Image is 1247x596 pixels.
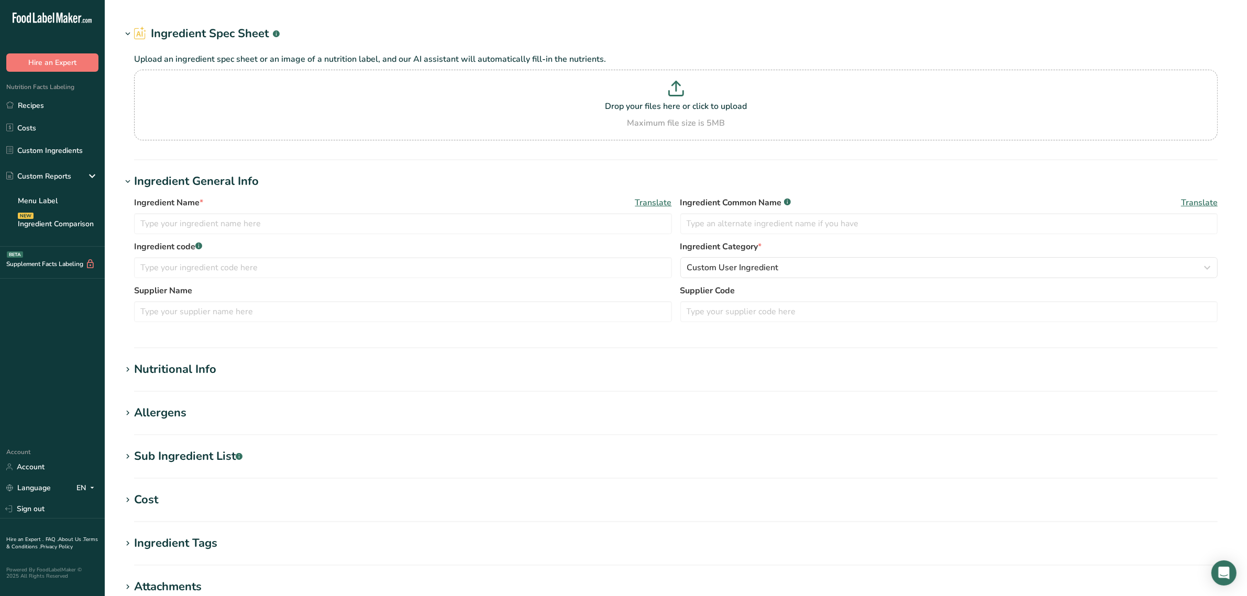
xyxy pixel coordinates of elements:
span: Ingredient Common Name [680,196,791,209]
h2: Ingredient Spec Sheet [134,25,280,42]
label: Supplier Code [680,284,1218,297]
div: EN [76,482,98,494]
span: Custom User Ingredient [687,261,779,274]
p: Upload an ingredient spec sheet or an image of a nutrition label, and our AI assistant will autom... [134,53,1218,65]
p: Drop your files here or click to upload [137,100,1215,113]
a: About Us . [58,536,83,543]
div: Attachments [134,578,202,595]
input: Type your supplier name here [134,301,672,322]
div: NEW [18,213,34,219]
label: Supplier Name [134,284,672,297]
div: Maximum file size is 5MB [137,117,1215,129]
button: Hire an Expert [6,53,98,72]
span: Translate [635,196,672,209]
div: Ingredient Tags [134,535,217,552]
a: Hire an Expert . [6,536,43,543]
input: Type your supplier code here [680,301,1218,322]
div: Sub Ingredient List [134,448,242,465]
div: Cost [134,491,158,509]
a: Privacy Policy [40,543,73,550]
a: FAQ . [46,536,58,543]
div: Allergens [134,404,186,422]
div: Powered By FoodLabelMaker © 2025 All Rights Reserved [6,567,98,579]
input: Type your ingredient name here [134,213,672,234]
span: Translate [1181,196,1218,209]
input: Type your ingredient code here [134,257,672,278]
a: Terms & Conditions . [6,536,98,550]
label: Ingredient code [134,240,672,253]
span: Ingredient Name [134,196,203,209]
button: Custom User Ingredient [680,257,1218,278]
label: Ingredient Category [680,240,1218,253]
div: BETA [7,251,23,258]
a: Language [6,479,51,497]
input: Type an alternate ingredient name if you have [680,213,1218,234]
div: Ingredient General Info [134,173,259,190]
div: Nutritional Info [134,361,216,378]
div: Open Intercom Messenger [1211,560,1237,586]
div: Custom Reports [6,171,71,182]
